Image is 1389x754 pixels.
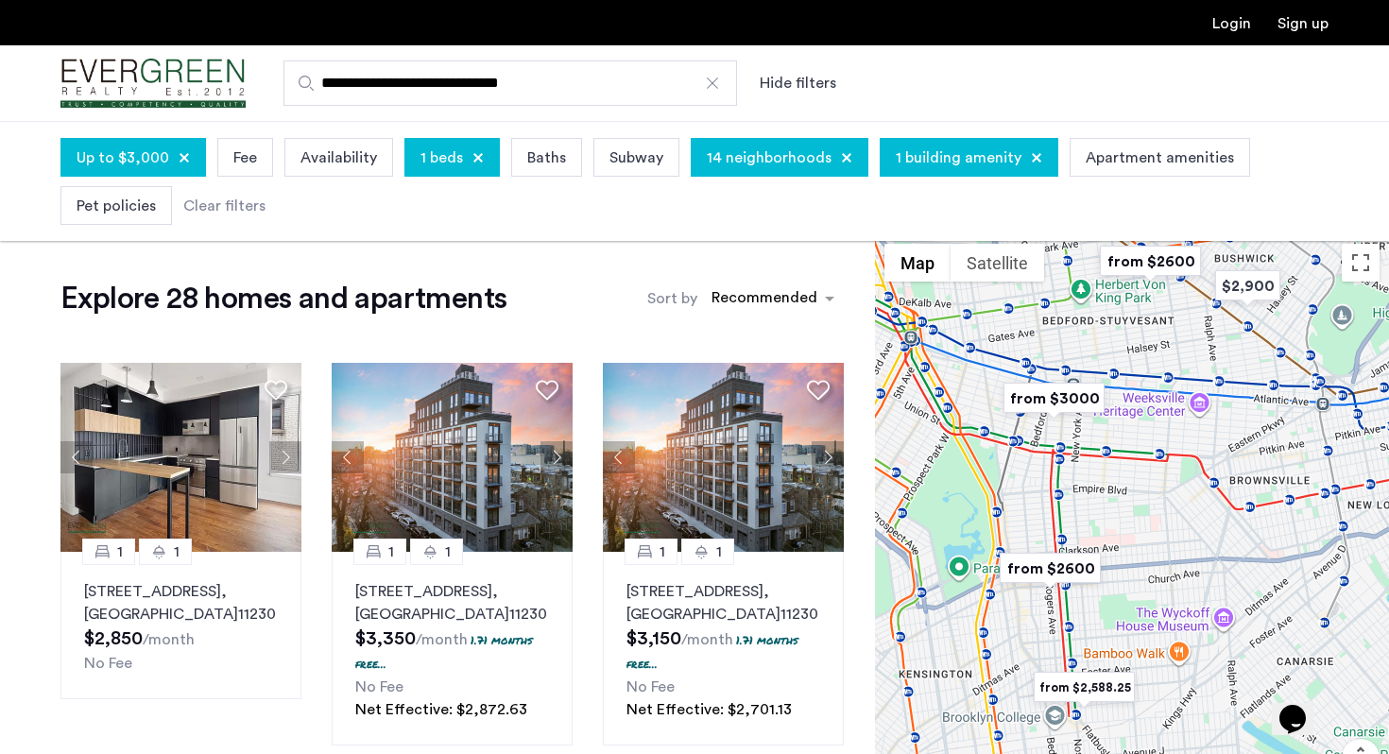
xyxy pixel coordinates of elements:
sub: /month [143,632,195,647]
span: 1 [716,540,722,563]
sub: /month [681,632,733,647]
span: $3,150 [626,629,681,648]
span: Apartment amenities [1086,146,1234,169]
button: Toggle fullscreen view [1342,244,1380,282]
span: No Fee [355,679,403,694]
div: from $2600 [1092,240,1209,283]
a: 11[STREET_ADDRESS], [GEOGRAPHIC_DATA]11230No Fee [60,552,301,699]
span: No Fee [626,679,675,694]
div: Recommended [709,286,817,314]
span: Net Effective: $2,872.63 [355,702,527,717]
div: $2,900 [1208,265,1288,307]
span: Availability [300,146,377,169]
img: 66a1adb6-6608-43dd-a245-dc7333f8b390_638846688745941840.jpeg [603,363,845,552]
h1: Explore 28 homes and apartments [60,280,506,317]
span: 1 [445,540,451,563]
button: Next apartment [269,441,301,473]
ng-select: sort-apartment [702,282,844,316]
span: 1 [174,540,180,563]
span: Net Effective: $2,701.13 [626,702,792,717]
button: Show street map [884,244,951,282]
img: 1999_638459585562828703.jpeg [60,363,302,552]
button: Previous apartment [332,441,364,473]
span: Subway [609,146,663,169]
a: Cazamio Logo [60,48,246,119]
sub: /month [416,632,468,647]
span: Fee [233,146,257,169]
button: Next apartment [812,441,844,473]
button: Previous apartment [60,441,93,473]
img: 66a1adb6-6608-43dd-a245-dc7333f8b390_638846688745941840.jpeg [332,363,574,552]
div: from $2600 [992,547,1108,590]
a: Login [1212,16,1251,31]
span: $2,850 [84,629,143,648]
span: 1 [388,540,394,563]
button: Show satellite imagery [951,244,1044,282]
a: Registration [1278,16,1329,31]
button: Next apartment [540,441,573,473]
button: Previous apartment [603,441,635,473]
div: from $2,588.25 [1026,666,1142,709]
div: from $3000 [996,377,1112,420]
label: Sort by [647,287,697,310]
a: 11[STREET_ADDRESS], [GEOGRAPHIC_DATA]112301.71 months free...No FeeNet Effective: $2,872.63 [332,552,573,745]
iframe: chat widget [1272,678,1332,735]
a: 11[STREET_ADDRESS], [GEOGRAPHIC_DATA]112301.71 months free...No FeeNet Effective: $2,701.13 [603,552,844,745]
span: 1 beds [420,146,463,169]
button: Show or hide filters [760,72,836,94]
span: No Fee [84,656,132,671]
div: Clear filters [183,195,266,217]
p: [STREET_ADDRESS] 11230 [626,580,820,625]
span: $3,350 [355,629,416,648]
span: Baths [527,146,566,169]
span: 1 [660,540,665,563]
span: 14 neighborhoods [707,146,832,169]
p: [STREET_ADDRESS] 11230 [355,580,549,625]
span: Pet policies [77,195,156,217]
p: [STREET_ADDRESS] 11230 [84,580,278,625]
span: Up to $3,000 [77,146,169,169]
img: logo [60,48,246,119]
span: 1 [117,540,123,563]
input: Apartment Search [283,60,737,106]
span: 1 building amenity [896,146,1021,169]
